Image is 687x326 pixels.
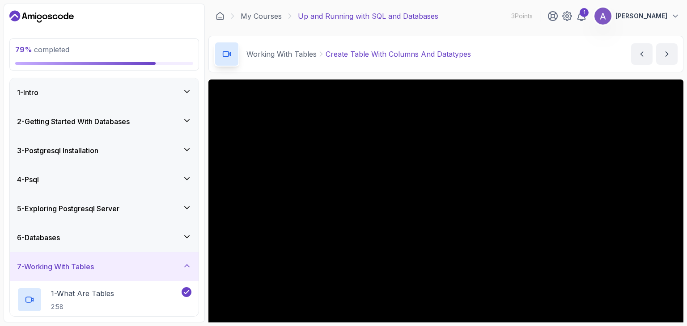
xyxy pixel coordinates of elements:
button: 3-Postgresql Installation [10,136,199,165]
h3: 1 - Intro [17,87,38,98]
button: user profile image[PERSON_NAME] [594,7,680,25]
a: Dashboard [216,12,225,21]
span: completed [15,45,69,54]
h3: 4 - Psql [17,174,39,185]
button: previous content [631,43,653,65]
span: 79 % [15,45,32,54]
h3: 2 - Getting Started With Databases [17,116,130,127]
button: 5-Exploring Postgresql Server [10,194,199,223]
h3: 5 - Exploring Postgresql Server [17,203,119,214]
button: 2-Getting Started With Databases [10,107,199,136]
button: 7-Working With Tables [10,252,199,281]
a: Dashboard [9,9,74,24]
p: 3 Points [511,12,533,21]
p: Working With Tables [246,49,317,59]
a: 1 [576,11,587,21]
p: [PERSON_NAME] [615,12,667,21]
p: Create Table With Columns And Datatypes [326,49,471,59]
h3: 7 - Working With Tables [17,261,94,272]
button: next content [656,43,678,65]
img: user profile image [594,8,611,25]
h3: 3 - Postgresql Installation [17,145,98,156]
a: My Courses [241,11,282,21]
button: 4-Psql [10,165,199,194]
p: 2:58 [51,302,114,311]
div: 1 [580,8,589,17]
p: 1 - What Are Tables [51,288,114,299]
h3: 6 - Databases [17,232,60,243]
button: 1-What Are Tables2:58 [17,287,191,312]
button: 6-Databases [10,223,199,252]
button: 1-Intro [10,78,199,107]
p: Up and Running with SQL and Databases [298,11,438,21]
